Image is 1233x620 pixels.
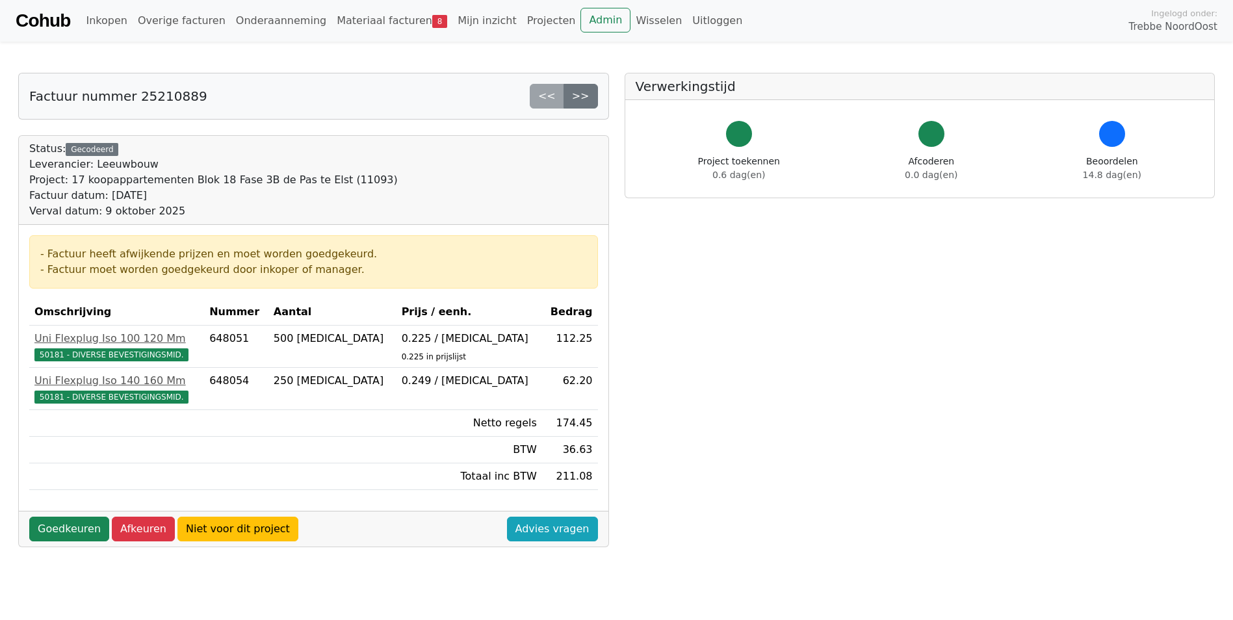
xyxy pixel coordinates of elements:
[34,331,199,346] div: Uni Flexplug Iso 100 120 Mm
[34,373,199,404] a: Uni Flexplug Iso 140 160 Mm50181 - DIVERSE BEVESTIGINGSMID.
[712,170,765,180] span: 0.6 dag(en)
[29,188,398,203] div: Factuur datum: [DATE]
[34,391,188,404] span: 50181 - DIVERSE BEVESTIGINGSMID.
[402,352,466,361] sub: 0.225 in prijslijst
[177,517,298,541] a: Niet voor dit project
[905,170,957,180] span: 0.0 dag(en)
[687,8,747,34] a: Uitloggen
[542,368,598,410] td: 62.20
[402,331,537,346] div: 0.225 / [MEDICAL_DATA]
[16,5,70,36] a: Cohub
[29,88,207,104] h5: Factuur nummer 25210889
[402,373,537,389] div: 0.249 / [MEDICAL_DATA]
[1151,7,1217,19] span: Ingelogd onder:
[81,8,132,34] a: Inkopen
[133,8,231,34] a: Overige facturen
[331,8,452,34] a: Materiaal facturen8
[542,437,598,463] td: 36.63
[1083,170,1141,180] span: 14.8 dag(en)
[66,143,118,156] div: Gecodeerd
[522,8,581,34] a: Projecten
[29,203,398,219] div: Verval datum: 9 oktober 2025
[29,172,398,188] div: Project: 17 koopappartementen Blok 18 Fase 3B de Pas te Elst (11093)
[29,299,204,326] th: Omschrijving
[452,8,522,34] a: Mijn inzicht
[396,410,542,437] td: Netto regels
[542,410,598,437] td: 174.45
[268,299,396,326] th: Aantal
[204,326,268,368] td: 648051
[542,299,598,326] th: Bedrag
[542,463,598,490] td: 211.08
[204,299,268,326] th: Nummer
[636,79,1204,94] h5: Verwerkingstijd
[112,517,175,541] a: Afkeuren
[630,8,687,34] a: Wisselen
[396,463,542,490] td: Totaal inc BTW
[1129,19,1217,34] span: Trebbe NoordOost
[396,437,542,463] td: BTW
[542,326,598,368] td: 112.25
[274,331,391,346] div: 500 [MEDICAL_DATA]
[40,246,587,262] div: - Factuur heeft afwijkende prijzen en moet worden goedgekeurd.
[274,373,391,389] div: 250 [MEDICAL_DATA]
[29,157,398,172] div: Leverancier: Leeuwbouw
[29,517,109,541] a: Goedkeuren
[40,262,587,278] div: - Factuur moet worden goedgekeurd door inkoper of manager.
[580,8,630,32] a: Admin
[231,8,331,34] a: Onderaanneming
[905,155,957,182] div: Afcoderen
[29,141,398,219] div: Status:
[1083,155,1141,182] div: Beoordelen
[507,517,598,541] a: Advies vragen
[34,331,199,362] a: Uni Flexplug Iso 100 120 Mm50181 - DIVERSE BEVESTIGINGSMID.
[204,368,268,410] td: 648054
[432,15,447,28] span: 8
[396,299,542,326] th: Prijs / eenh.
[698,155,780,182] div: Project toekennen
[34,373,199,389] div: Uni Flexplug Iso 140 160 Mm
[564,84,598,109] a: >>
[34,348,188,361] span: 50181 - DIVERSE BEVESTIGINGSMID.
